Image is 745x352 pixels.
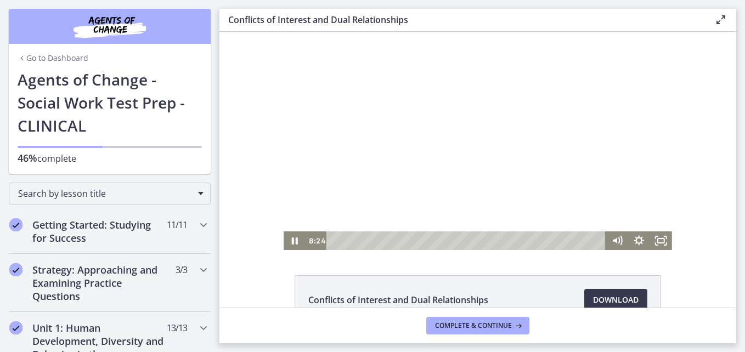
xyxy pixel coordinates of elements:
span: Search by lesson title [18,188,193,200]
span: Conflicts of Interest and Dual Relationships [308,293,488,306]
span: Complete & continue [435,321,512,330]
h1: Agents of Change - Social Work Test Prep - CLINICAL [18,68,202,137]
button: Mute [387,200,409,218]
a: Go to Dashboard [18,53,88,64]
span: Download [593,293,639,306]
i: Completed [9,321,22,334]
i: Completed [9,263,22,276]
p: complete [18,151,202,165]
button: Fullscreen [431,200,453,218]
h2: Strategy: Approaching and Examining Practice Questions [32,263,166,303]
span: 13 / 13 [167,321,187,334]
button: Complete & continue [426,317,529,334]
button: Show settings menu [409,200,431,218]
i: Completed [9,218,22,231]
h2: Getting Started: Studying for Success [32,218,166,245]
span: 46% [18,151,37,164]
div: Search by lesson title [9,183,211,205]
h3: Conflicts of Interest and Dual Relationships [228,13,697,26]
span: 11 / 11 [167,218,187,231]
img: Agents of Change Social Work Test Prep [44,13,176,39]
span: 3 / 3 [176,263,187,276]
iframe: Video Lesson [219,32,736,250]
a: Download [584,289,647,311]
